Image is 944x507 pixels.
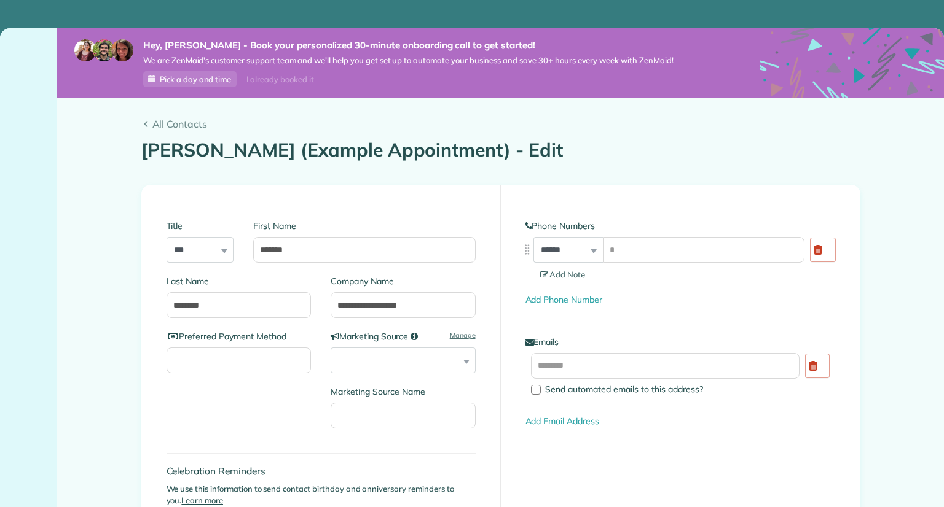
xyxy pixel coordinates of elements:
[239,72,321,87] div: I already booked it
[74,39,96,61] img: maria-72a9807cf96188c08ef61303f053569d2e2a8a1cde33d635c8a3ac13582a053d.jpg
[525,294,602,305] a: Add Phone Number
[331,330,476,343] label: Marketing Source
[141,117,860,131] a: All Contacts
[181,495,223,505] a: Learn more
[521,243,533,256] img: drag_indicator-119b368615184ecde3eda3c64c821f6cf29d3e2b97b89ee44bc31753036683e5.png
[93,39,115,61] img: jorge-587dff0eeaa6aab1f244e6dc62b8924c3b6ad411094392a53c71c6c4a576187d.jpg
[167,466,476,476] h4: Celebration Reminders
[540,269,586,279] span: Add Note
[545,384,703,395] span: Send automated emails to this address?
[141,140,860,160] h1: [PERSON_NAME] (Example Appointment) - Edit
[525,220,835,232] label: Phone Numbers
[331,385,476,398] label: Marketing Source Name
[143,55,674,66] span: We are ZenMaid’s customer support team and we’ll help you get set up to automate your business an...
[152,117,860,131] span: All Contacts
[167,220,234,232] label: Title
[143,71,237,87] a: Pick a day and time
[253,220,475,232] label: First Name
[167,330,312,343] label: Preferred Payment Method
[525,336,835,348] label: Emails
[167,275,312,287] label: Last Name
[331,275,476,287] label: Company Name
[450,330,476,341] a: Manage
[525,416,599,427] a: Add Email Address
[160,74,231,84] span: Pick a day and time
[167,483,476,507] p: We use this information to send contact birthday and anniversary reminders to you.
[143,39,674,52] strong: Hey, [PERSON_NAME] - Book your personalized 30-minute onboarding call to get started!
[111,39,133,61] img: michelle-19f622bdf1676172e81f8f8fba1fb50e276960ebfe0243fe18214015130c80e4.jpg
